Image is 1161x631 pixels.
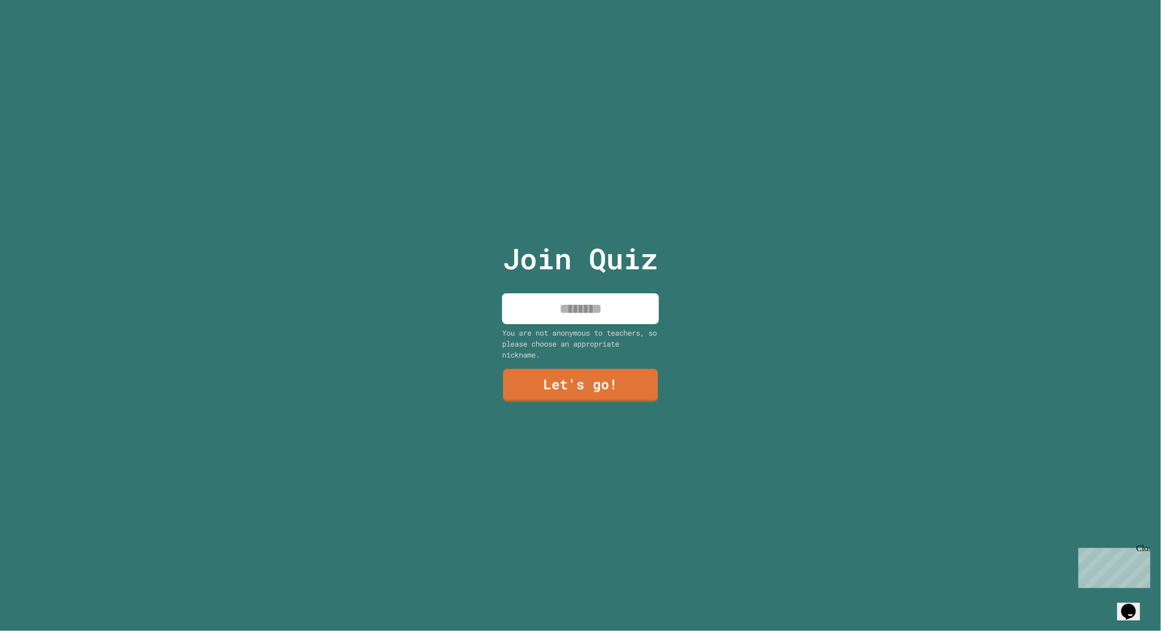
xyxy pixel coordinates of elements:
iframe: chat widget [1117,589,1151,621]
div: You are not anonymous to teachers, so please choose an appropriate nickname. [502,327,659,360]
div: Chat with us now!Close [4,4,72,66]
a: Let's go! [503,369,658,402]
iframe: chat widget [1074,544,1151,588]
p: Join Quiz [503,237,658,280]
